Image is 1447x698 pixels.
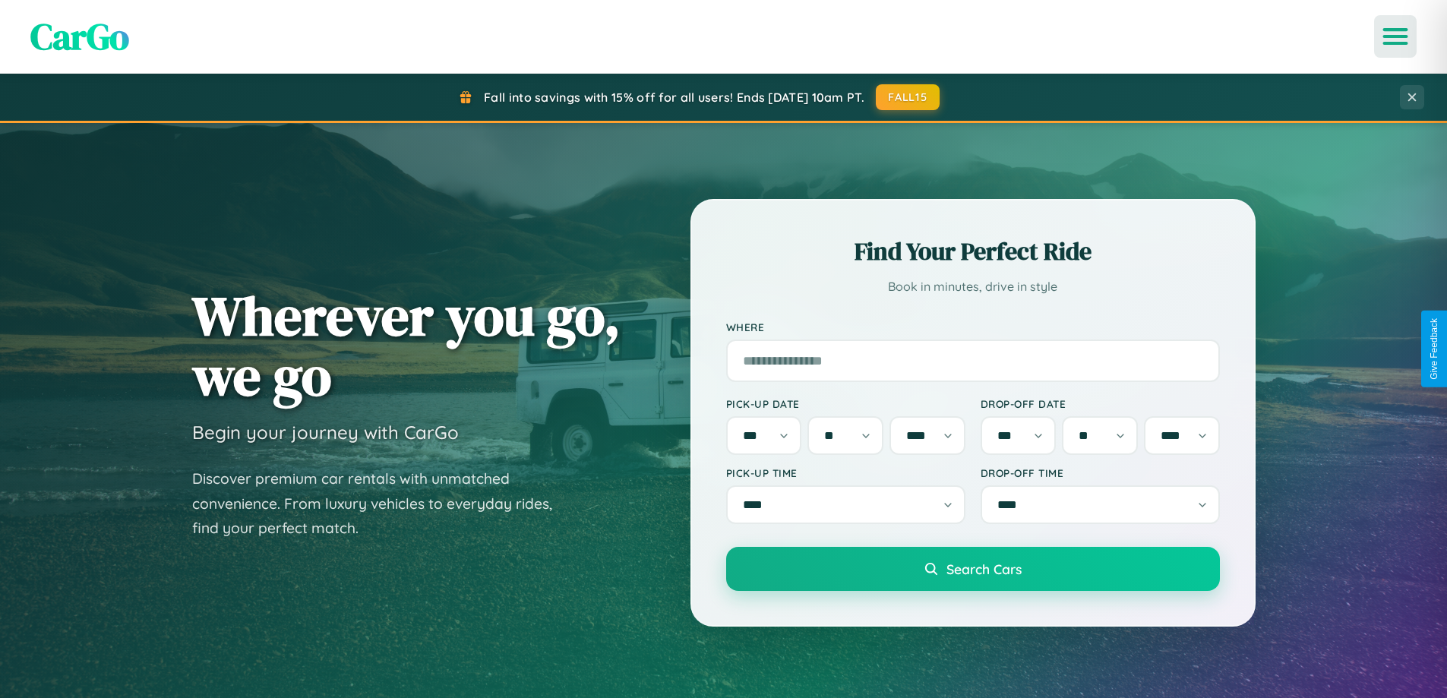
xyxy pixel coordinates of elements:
[30,11,129,62] span: CarGo
[484,90,864,105] span: Fall into savings with 15% off for all users! Ends [DATE] 10am PT.
[946,561,1022,577] span: Search Cars
[726,321,1220,333] label: Where
[726,547,1220,591] button: Search Cars
[876,84,940,110] button: FALL15
[192,286,621,406] h1: Wherever you go, we go
[726,276,1220,298] p: Book in minutes, drive in style
[192,421,459,444] h3: Begin your journey with CarGo
[981,466,1220,479] label: Drop-off Time
[1429,318,1439,380] div: Give Feedback
[726,466,965,479] label: Pick-up Time
[1374,15,1417,58] button: Open menu
[726,235,1220,268] h2: Find Your Perfect Ride
[981,397,1220,410] label: Drop-off Date
[726,397,965,410] label: Pick-up Date
[192,466,572,541] p: Discover premium car rentals with unmatched convenience. From luxury vehicles to everyday rides, ...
